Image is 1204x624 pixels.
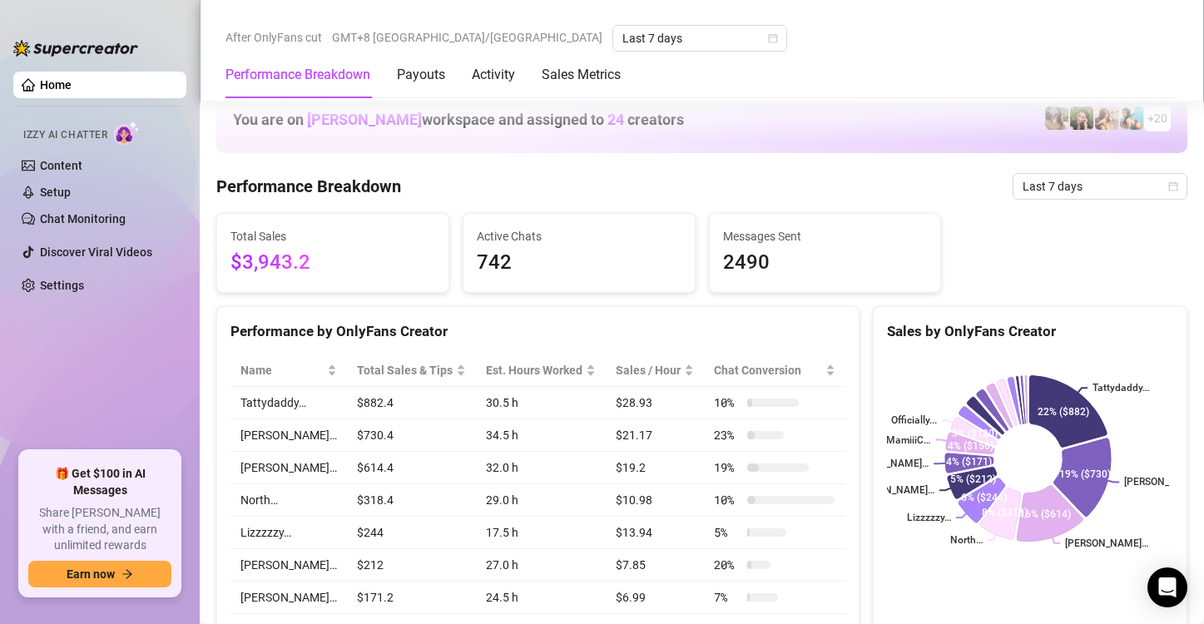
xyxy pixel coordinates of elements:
td: $6.99 [606,582,704,614]
span: calendar [1168,181,1178,191]
text: [PERSON_NAME]… [851,485,934,497]
td: 27.0 h [476,549,606,582]
span: Share [PERSON_NAME] with a friend, and earn unlimited rewards [28,505,171,554]
a: Setup [40,186,71,199]
div: Activity [472,65,515,85]
td: $19.2 [606,452,704,484]
td: Tattydaddy… [230,387,347,419]
div: Payouts [397,65,445,85]
td: 32.0 h [476,452,606,484]
span: Total Sales & Tips [357,361,453,379]
td: 30.5 h [476,387,606,419]
span: Sales / Hour [616,361,681,379]
span: 10 % [714,491,741,509]
span: Chat Conversion [714,361,821,379]
td: [PERSON_NAME]… [230,452,347,484]
div: Performance Breakdown [225,65,370,85]
div: Open Intercom Messenger [1147,567,1187,607]
text: Tattydaddy… [1093,382,1149,394]
a: Chat Monitoring [40,212,126,225]
span: [PERSON_NAME] [307,111,422,128]
span: 24 [607,111,624,128]
img: North (@northnattvip) [1120,106,1143,130]
img: emilylou (@emilyylouu) [1045,106,1068,130]
a: Content [40,159,82,172]
span: arrow-right [121,568,133,580]
span: 5 % [714,523,741,542]
span: 7 % [714,588,741,607]
td: $212 [347,549,476,582]
span: $3,943.2 [230,247,435,279]
a: Discover Viral Videos [40,245,152,259]
th: Name [230,354,347,387]
td: $614.4 [347,452,476,484]
span: Last 7 days [1023,174,1177,199]
span: + 20 [1147,109,1167,127]
td: $318.4 [347,484,476,517]
span: Total Sales [230,227,435,245]
img: AI Chatter [114,121,140,145]
td: $171.2 [347,582,476,614]
div: Performance by OnlyFans Creator [230,320,845,343]
text: Officially... [891,414,937,426]
a: Home [40,78,72,92]
span: 23 % [714,426,741,444]
td: 29.0 h [476,484,606,517]
text: [PERSON_NAME]… [1065,537,1148,549]
h1: You are on workspace and assigned to creators [233,111,684,129]
h4: Performance Breakdown [216,175,401,198]
span: 2490 [723,247,928,279]
td: $730.4 [347,419,476,452]
text: [PERSON_NAME]… [845,458,929,469]
td: North… [230,484,347,517]
text: Lizzzzzy… [907,512,951,523]
span: Name [240,361,324,379]
div: Est. Hours Worked [486,361,582,379]
span: 10 % [714,394,741,412]
td: [PERSON_NAME]… [230,419,347,452]
td: $21.17 [606,419,704,452]
th: Chat Conversion [704,354,845,387]
td: $28.93 [606,387,704,419]
td: 17.5 h [476,517,606,549]
text: North… [949,534,982,546]
img: North (@northnattfree) [1095,106,1118,130]
td: [PERSON_NAME]… [230,549,347,582]
td: [PERSON_NAME]… [230,582,347,614]
span: Active Chats [477,227,681,245]
th: Total Sales & Tips [347,354,476,387]
td: $882.4 [347,387,476,419]
div: Sales by OnlyFans Creator [887,320,1173,343]
span: Messages Sent [723,227,928,245]
text: MamiiiC… [886,434,930,446]
span: Izzy AI Chatter [23,127,107,143]
th: Sales / Hour [606,354,704,387]
img: logo-BBDzfeDw.svg [13,40,138,57]
td: Lizzzzzy… [230,517,347,549]
a: Settings [40,279,84,292]
td: $10.98 [606,484,704,517]
button: Earn nowarrow-right [28,561,171,587]
span: Last 7 days [622,26,777,51]
td: $244 [347,517,476,549]
span: GMT+8 [GEOGRAPHIC_DATA]/[GEOGRAPHIC_DATA] [332,25,602,50]
span: After OnlyFans cut [225,25,322,50]
span: Earn now [67,567,115,581]
span: 🎁 Get $100 in AI Messages [28,466,171,498]
span: calendar [768,33,778,43]
div: Sales Metrics [542,65,621,85]
td: $7.85 [606,549,704,582]
span: 742 [477,247,681,279]
td: 34.5 h [476,419,606,452]
td: $13.94 [606,517,704,549]
span: 19 % [714,458,741,477]
td: 24.5 h [476,582,606,614]
span: 20 % [714,556,741,574]
img: playfuldimples (@playfuldimples) [1070,106,1093,130]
